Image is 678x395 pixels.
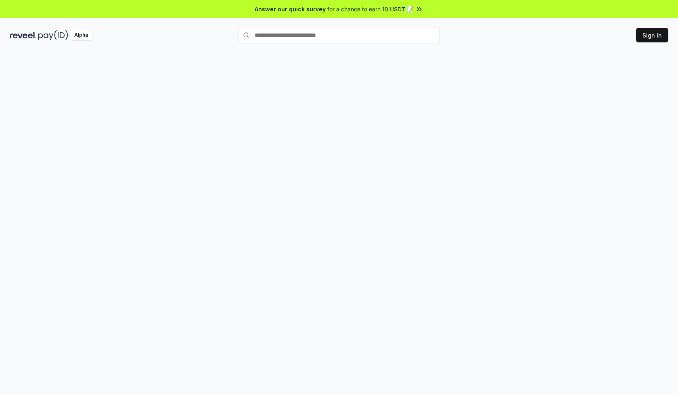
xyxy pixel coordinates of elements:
[70,30,92,40] div: Alpha
[10,30,37,40] img: reveel_dark
[636,28,668,42] button: Sign In
[327,5,414,13] span: for a chance to earn 10 USDT 📝
[38,30,68,40] img: pay_id
[255,5,326,13] span: Answer our quick survey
